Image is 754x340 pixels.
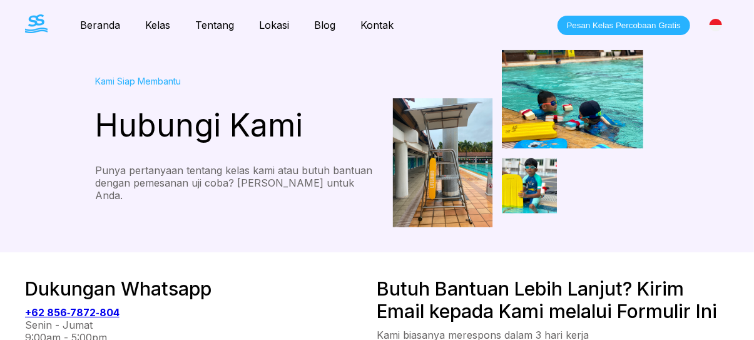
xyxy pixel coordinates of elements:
img: Swimming Classes [393,50,643,227]
a: Lokasi [247,19,302,31]
a: Tentang [183,19,247,31]
div: Hubungi Kami [96,106,377,144]
a: +62 856‑7872‑804 [25,306,120,319]
div: Senin - Jumat [25,319,377,331]
img: Indonesia [710,19,722,31]
div: [GEOGRAPHIC_DATA] [703,12,729,38]
a: Beranda [68,19,133,31]
a: Kelas [133,19,183,31]
img: The Swim Starter Logo [25,14,48,33]
div: Punya pertanyaan tentang kelas kami atau butuh bantuan dengan pemesanan uji coba? [PERSON_NAME] u... [96,164,377,202]
a: Kontak [348,19,406,31]
div: Kami Siap Membantu [96,76,377,86]
a: Blog [302,19,348,31]
div: Dukungan Whatsapp [25,277,377,300]
button: Pesan Kelas Percobaan Gratis [558,16,690,35]
div: Butuh Bantuan Lebih Lanjut? Kirim Email kepada Kami melalui Formulir Ini [377,277,730,322]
